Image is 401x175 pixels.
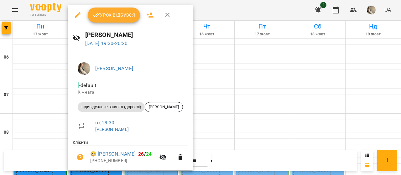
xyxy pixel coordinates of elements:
span: Урок відбувся [93,11,135,19]
a: [DATE] 19:30-20:20 [85,40,128,46]
span: 26 [138,151,144,157]
span: [PERSON_NAME] [145,104,183,110]
button: Урок відбувся [88,8,140,23]
a: 😀 [PERSON_NAME] [90,150,136,158]
p: [PHONE_NUMBER] [90,158,155,164]
b: / [138,151,152,157]
a: [PERSON_NAME] [95,65,133,71]
span: Індивідуальне заняття (дорослі) [78,104,145,110]
span: - default [78,82,97,88]
span: 24 [146,151,152,157]
a: вт , 19:30 [95,120,114,126]
p: Кімната [78,89,183,95]
h6: [PERSON_NAME] [85,30,188,40]
ul: Клієнти [73,139,188,171]
button: Візит ще не сплачено. Додати оплату? [73,150,88,165]
a: [PERSON_NAME] [95,127,129,132]
img: 3379ed1806cda47daa96bfcc4923c7ab.jpg [78,62,90,75]
div: [PERSON_NAME] [145,102,183,112]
